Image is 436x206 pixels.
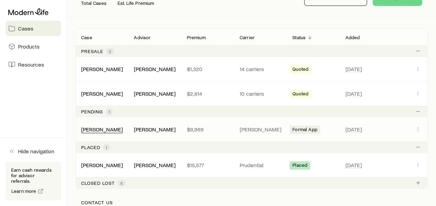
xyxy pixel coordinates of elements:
span: 6 [120,180,123,186]
p: Prudential [240,162,281,169]
span: [DATE] [345,162,361,169]
p: Added [345,35,360,40]
div: [PERSON_NAME] [81,90,123,97]
span: 1 [109,109,110,114]
p: $8,969 [187,126,229,133]
div: [PERSON_NAME] [81,66,123,73]
div: [PERSON_NAME] [134,162,176,169]
p: $2,814 [187,90,229,97]
p: Contact us [81,200,422,205]
p: Est. Life Premium [118,0,154,6]
div: [PERSON_NAME] [134,90,176,97]
a: [PERSON_NAME] [81,126,123,132]
span: Cases [18,25,33,32]
p: Pending [81,109,103,114]
p: Closed lost [81,180,115,186]
span: [DATE] [345,66,361,72]
a: Products [6,39,61,54]
span: Hide navigation [18,148,54,155]
div: [PERSON_NAME] [134,66,176,73]
span: Quoted [292,66,308,74]
p: 10 carriers [240,90,281,97]
p: 14 carriers [240,66,281,72]
button: Hide navigation [6,144,61,159]
p: Placed [81,145,100,150]
span: [DATE] [345,126,361,133]
a: [PERSON_NAME] [81,162,123,168]
div: [PERSON_NAME] [81,162,123,169]
p: Status [292,35,306,40]
a: [PERSON_NAME] [81,66,123,72]
span: [DATE] [345,90,361,97]
a: Resources [6,57,61,72]
span: Placed [292,162,307,170]
div: Earn cash rewards for advisor referrals.Learn more [6,162,61,200]
p: Presale [81,49,103,54]
span: Formal App [292,127,317,134]
span: 2 [109,49,111,54]
a: [PERSON_NAME] [81,90,123,97]
p: Total Cases [81,0,106,6]
p: Premium [187,35,206,40]
span: 1 [106,145,107,150]
p: [PERSON_NAME] [240,126,281,133]
a: Cases [6,21,61,36]
span: Products [18,43,40,50]
span: Resources [18,61,44,68]
p: Case [81,35,92,40]
p: $15,577 [187,162,229,169]
p: Advisor [134,35,151,40]
span: Learn more [11,189,36,194]
div: Client cases [76,28,428,189]
p: Earn cash rewards for advisor referrals. [11,167,55,184]
div: [PERSON_NAME] [134,126,176,133]
p: Carrier [240,35,255,40]
p: $1,320 [187,66,229,72]
span: Quoted [292,91,308,98]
